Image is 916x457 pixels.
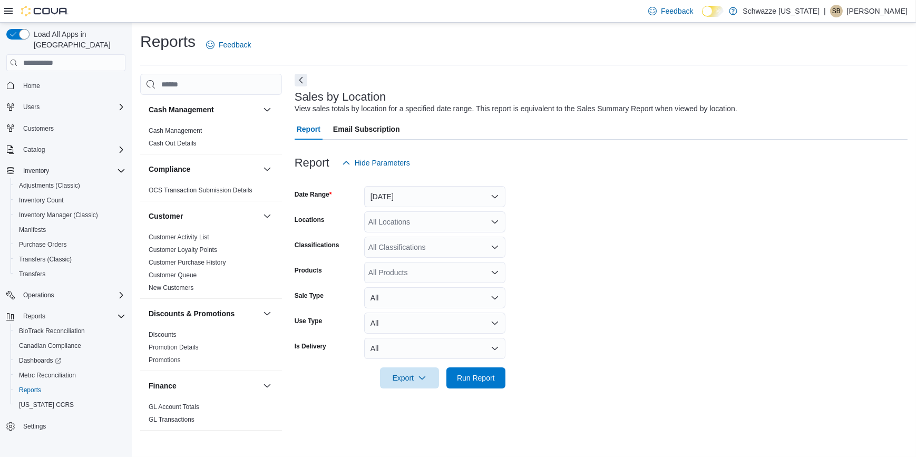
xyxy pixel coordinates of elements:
[23,291,54,299] span: Operations
[2,309,130,324] button: Reports
[295,74,307,86] button: Next
[202,34,255,55] a: Feedback
[2,419,130,434] button: Settings
[491,268,499,277] button: Open list of options
[149,403,199,411] a: GL Account Totals
[149,284,193,292] span: New Customers
[15,325,125,337] span: BioTrack Reconciliation
[15,194,125,207] span: Inventory Count
[15,268,125,280] span: Transfers
[333,119,400,140] span: Email Subscription
[19,80,44,92] a: Home
[19,255,72,264] span: Transfers (Classic)
[2,77,130,93] button: Home
[19,386,41,394] span: Reports
[15,268,50,280] a: Transfers
[149,140,197,147] a: Cash Out Details
[824,5,826,17] p: |
[261,307,274,320] button: Discounts & Promotions
[644,1,697,22] a: Feedback
[19,122,125,135] span: Customers
[11,193,130,208] button: Inventory Count
[149,381,177,391] h3: Finance
[19,226,46,234] span: Manifests
[491,218,499,226] button: Open list of options
[15,354,125,367] span: Dashboards
[149,330,177,339] span: Discounts
[149,211,259,221] button: Customer
[2,142,130,157] button: Catalog
[364,287,505,308] button: All
[149,415,194,424] span: GL Transactions
[149,127,202,134] a: Cash Management
[19,401,74,409] span: [US_STATE] CCRS
[140,231,282,298] div: Customer
[19,143,125,156] span: Catalog
[446,367,505,388] button: Run Report
[15,384,125,396] span: Reports
[11,237,130,252] button: Purchase Orders
[15,339,125,352] span: Canadian Compliance
[261,103,274,116] button: Cash Management
[149,164,259,174] button: Compliance
[15,384,45,396] a: Reports
[15,369,125,382] span: Metrc Reconciliation
[364,313,505,334] button: All
[364,186,505,207] button: [DATE]
[149,356,181,364] a: Promotions
[15,179,125,192] span: Adjustments (Classic)
[297,119,320,140] span: Report
[19,164,53,177] button: Inventory
[15,223,50,236] a: Manifests
[11,338,130,353] button: Canadian Compliance
[140,124,282,154] div: Cash Management
[19,79,125,92] span: Home
[15,223,125,236] span: Manifests
[11,267,130,281] button: Transfers
[11,368,130,383] button: Metrc Reconciliation
[23,82,40,90] span: Home
[23,312,45,320] span: Reports
[11,252,130,267] button: Transfers (Classic)
[149,271,197,279] span: Customer Queue
[295,266,322,275] label: Products
[149,308,259,319] button: Discounts & Promotions
[386,367,433,388] span: Export
[149,258,226,267] span: Customer Purchase History
[149,104,259,115] button: Cash Management
[19,420,125,433] span: Settings
[702,6,724,17] input: Dark Mode
[19,143,49,156] button: Catalog
[15,238,71,251] a: Purchase Orders
[149,234,209,241] a: Customer Activity List
[15,238,125,251] span: Purchase Orders
[295,103,737,114] div: View sales totals by location for a specified date range. This report is equivalent to the Sales ...
[295,342,326,351] label: Is Delivery
[832,5,841,17] span: SB
[149,331,177,338] a: Discounts
[140,401,282,430] div: Finance
[19,356,61,365] span: Dashboards
[457,373,495,383] span: Run Report
[15,339,85,352] a: Canadian Compliance
[149,344,199,351] a: Promotion Details
[30,29,125,50] span: Load All Apps in [GEOGRAPHIC_DATA]
[149,246,217,254] a: Customer Loyalty Points
[295,291,324,300] label: Sale Type
[149,104,214,115] h3: Cash Management
[149,271,197,279] a: Customer Queue
[15,209,125,221] span: Inventory Manager (Classic)
[149,416,194,423] a: GL Transactions
[15,325,89,337] a: BioTrack Reconciliation
[2,100,130,114] button: Users
[743,5,820,17] p: Schwazze [US_STATE]
[295,317,322,325] label: Use Type
[261,163,274,176] button: Compliance
[149,139,197,148] span: Cash Out Details
[15,179,84,192] a: Adjustments (Classic)
[11,222,130,237] button: Manifests
[355,158,410,168] span: Hide Parameters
